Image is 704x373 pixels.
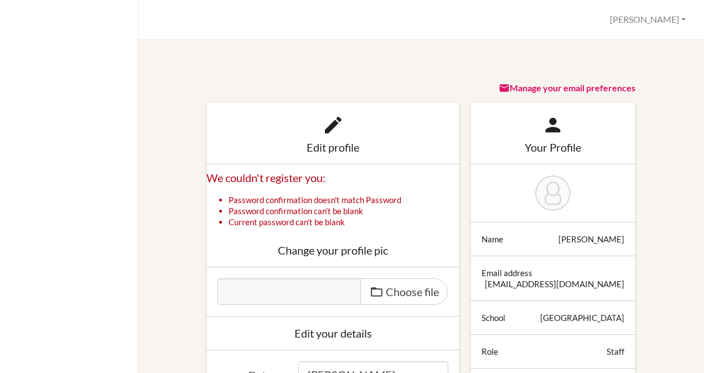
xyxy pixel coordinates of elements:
[229,216,459,227] li: Current password can't be blank
[482,142,624,153] div: Your Profile
[558,234,624,245] div: [PERSON_NAME]
[206,170,459,185] h2: We couldn't register you:
[218,328,448,339] div: Edit your details
[218,245,448,256] div: Change your profile pic
[485,278,624,289] div: [EMAIL_ADDRESS][DOMAIN_NAME]
[218,142,448,153] div: Edit profile
[482,234,503,245] div: Name
[482,346,498,357] div: Role
[605,9,691,30] button: [PERSON_NAME]
[386,285,439,298] span: Choose file
[229,205,459,216] li: Password confirmation can't be blank
[535,175,571,211] img: Madhusmita Mohanty
[607,346,624,357] div: Staff
[482,267,532,278] div: Email address
[499,82,635,93] a: Manage your email preferences
[482,312,505,323] div: School
[540,312,624,323] div: [GEOGRAPHIC_DATA]
[229,194,459,205] li: Password confirmation doesn't match Password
